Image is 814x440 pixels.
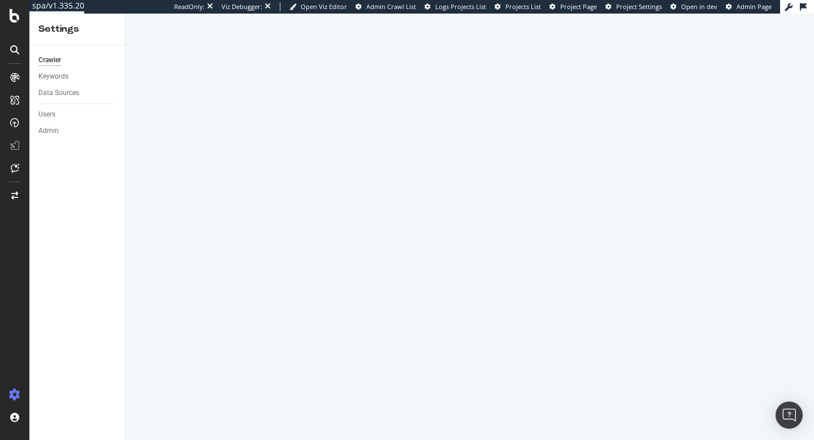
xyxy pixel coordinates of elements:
div: Viz Debugger: [222,2,262,11]
div: Open Intercom Messenger [776,402,803,429]
span: Project Settings [616,2,662,11]
a: Open in dev [670,2,717,11]
a: Logs Projects List [425,2,486,11]
a: Keywords [38,71,117,83]
a: Admin [38,125,117,137]
div: ReadOnly: [174,2,205,11]
span: Projects List [505,2,541,11]
span: Open in dev [681,2,717,11]
a: Crawler [38,54,117,66]
div: Keywords [38,71,68,83]
div: Data Sources [38,87,79,99]
div: Admin [38,125,59,137]
a: Users [38,109,117,120]
a: Admin Page [726,2,772,11]
a: Project Page [549,2,597,11]
a: Open Viz Editor [289,2,347,11]
span: Admin Page [737,2,772,11]
div: Users [38,109,55,120]
div: Crawler [38,54,61,66]
span: Logs Projects List [435,2,486,11]
a: Projects List [495,2,541,11]
div: Settings [38,23,116,36]
a: Project Settings [605,2,662,11]
a: Data Sources [38,87,117,99]
a: Admin Crawl List [356,2,416,11]
span: Open Viz Editor [301,2,347,11]
span: Project Page [560,2,597,11]
span: Admin Crawl List [366,2,416,11]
